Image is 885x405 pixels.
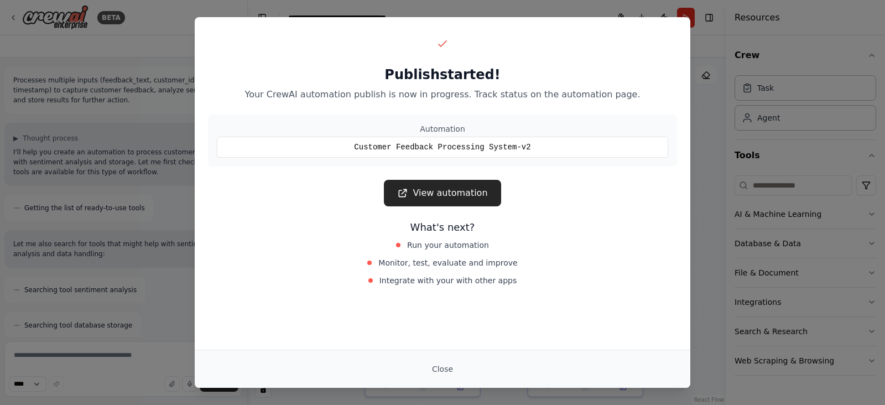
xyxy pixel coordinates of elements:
[379,275,517,286] span: Integrate with your with other apps
[217,123,668,134] div: Automation
[407,240,489,251] span: Run your automation
[208,220,677,235] h3: What's next?
[384,180,501,206] a: View automation
[378,257,517,268] span: Monitor, test, evaluate and improve
[208,88,677,101] p: Your CrewAI automation publish is now in progress. Track status on the automation page.
[423,359,462,379] button: Close
[217,137,668,158] div: Customer Feedback Processing System-v2
[208,66,677,84] h2: Publish started!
